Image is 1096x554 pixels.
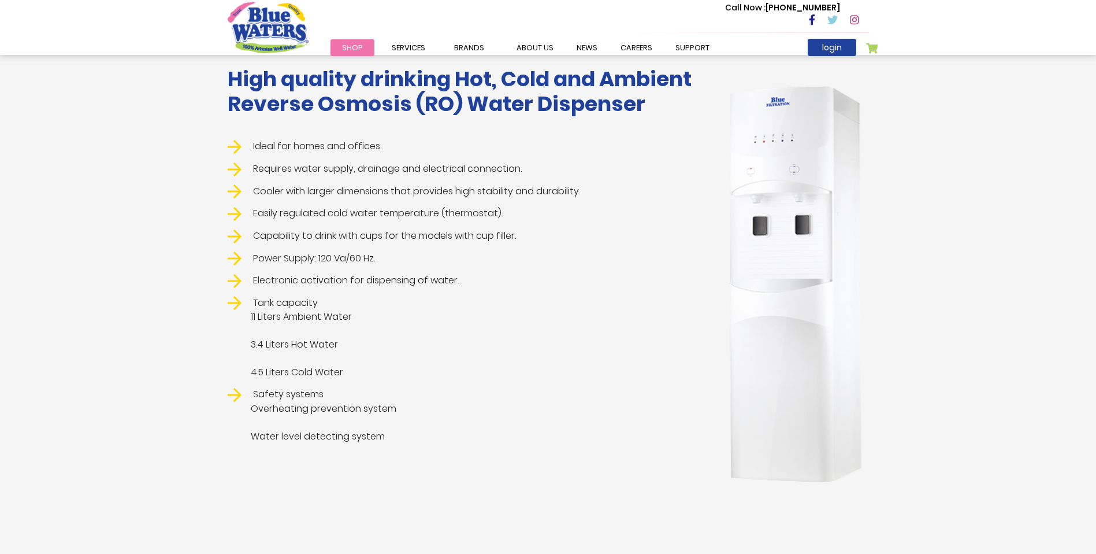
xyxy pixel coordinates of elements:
[228,402,704,416] span: Overheating prevention system
[228,387,704,444] li: Safety systems
[228,162,704,176] li: Requires water supply, drainage and electrical connection.
[505,39,565,56] a: about us
[228,430,704,444] span: Water level detecting system
[228,310,704,324] span: 11 Liters Ambient Water
[228,252,704,266] li: Power Supply: 120 Va/60 Hz.
[228,296,704,380] li: Tank capacity
[725,2,840,14] p: [PHONE_NUMBER]
[228,184,704,199] li: Cooler with larger dimensions that provides high stability and durability.
[808,39,856,56] a: login
[609,39,664,56] a: careers
[565,39,609,56] a: News
[342,42,363,53] span: Shop
[454,42,484,53] span: Brands
[228,67,704,116] h1: High quality drinking Hot, Cold and Ambient Reverse Osmosis (RO) Water Dispenser
[228,365,704,379] span: 4.5 Liters Cold Water
[228,338,704,352] span: 3.4 Liters Hot Water
[228,229,704,243] li: Capability to drink with cups for the models with cup filler.
[392,42,425,53] span: Services
[725,2,766,13] span: Call Now :
[228,139,704,154] li: Ideal for homes and offices.
[228,2,309,53] a: store logo
[228,206,704,221] li: Easily regulated cold water temperature (thermostat).
[664,39,721,56] a: support
[228,274,704,288] li: Electronic activation for dispensing of water.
